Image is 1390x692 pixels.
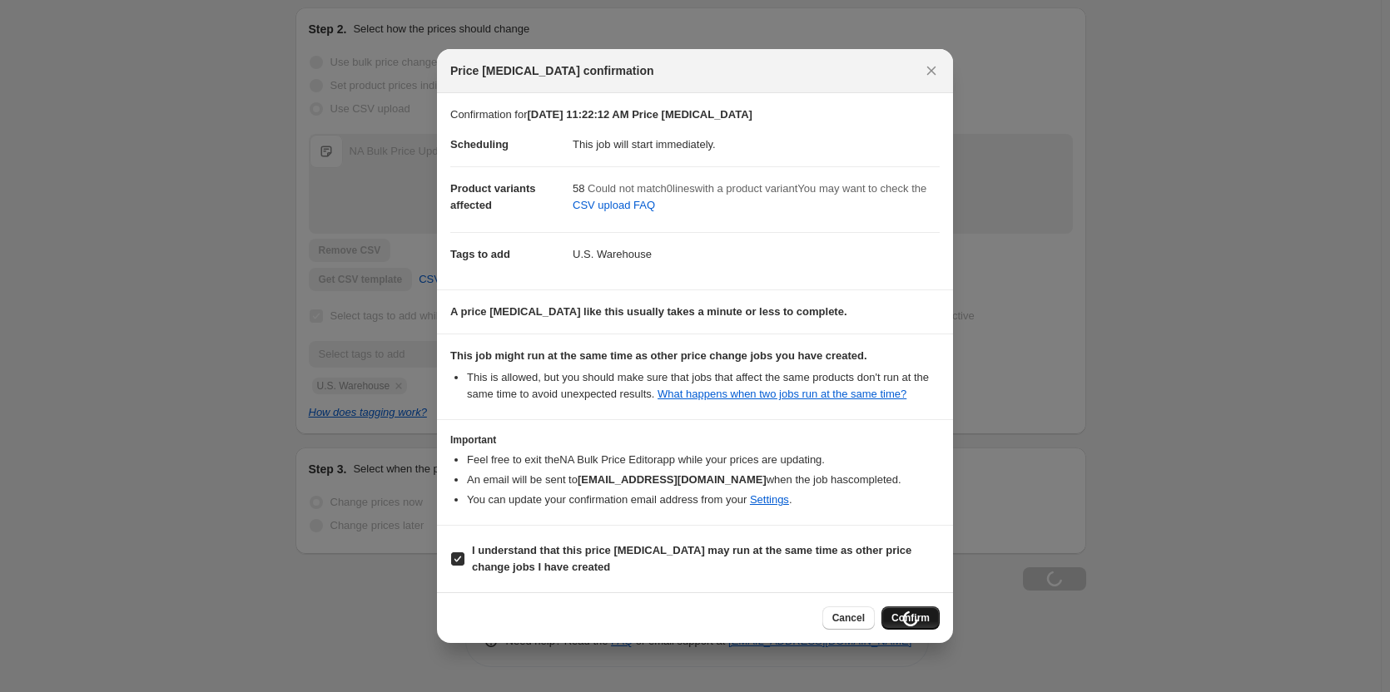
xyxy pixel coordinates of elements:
[467,452,940,468] li: Feel free to exit the NA Bulk Price Editor app while your prices are updating.
[527,108,752,121] b: [DATE] 11:22:12 AM Price [MEDICAL_DATA]
[920,59,943,82] button: Close
[563,192,665,219] a: CSV upload FAQ
[450,349,867,362] b: This job might run at the same time as other price change jobs you have created.
[450,248,510,260] span: Tags to add
[467,472,940,488] li: An email will be sent to when the job has completed .
[450,433,940,447] h3: Important
[467,492,940,508] li: You can update your confirmation email address from your .
[750,493,789,506] a: Settings
[573,123,940,166] dd: This job will start immediately.
[573,232,940,276] dd: U.S. Warehouse
[658,388,906,400] a: What happens when two jobs run at the same time?
[573,180,940,219] div: 58
[578,473,767,486] b: [EMAIL_ADDRESS][DOMAIN_NAME]
[450,305,847,318] b: A price [MEDICAL_DATA] like this usually takes a minute or less to complete.
[832,611,865,625] span: Cancel
[822,606,875,630] button: Cancel
[467,369,940,403] li: This is allowed, but you should make sure that jobs that affect the same products don ' t run at ...
[472,544,911,573] b: I understand that this price [MEDICAL_DATA] may run at the same time as other price change jobs I...
[797,182,926,195] span: You may want to check the
[450,182,536,211] span: Product variants affected
[588,182,797,195] span: Could not match 0 line s with a product variant
[450,62,654,79] span: Price [MEDICAL_DATA] confirmation
[573,197,655,214] span: CSV upload FAQ
[450,138,509,151] span: Scheduling
[450,106,940,123] p: Confirmation for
